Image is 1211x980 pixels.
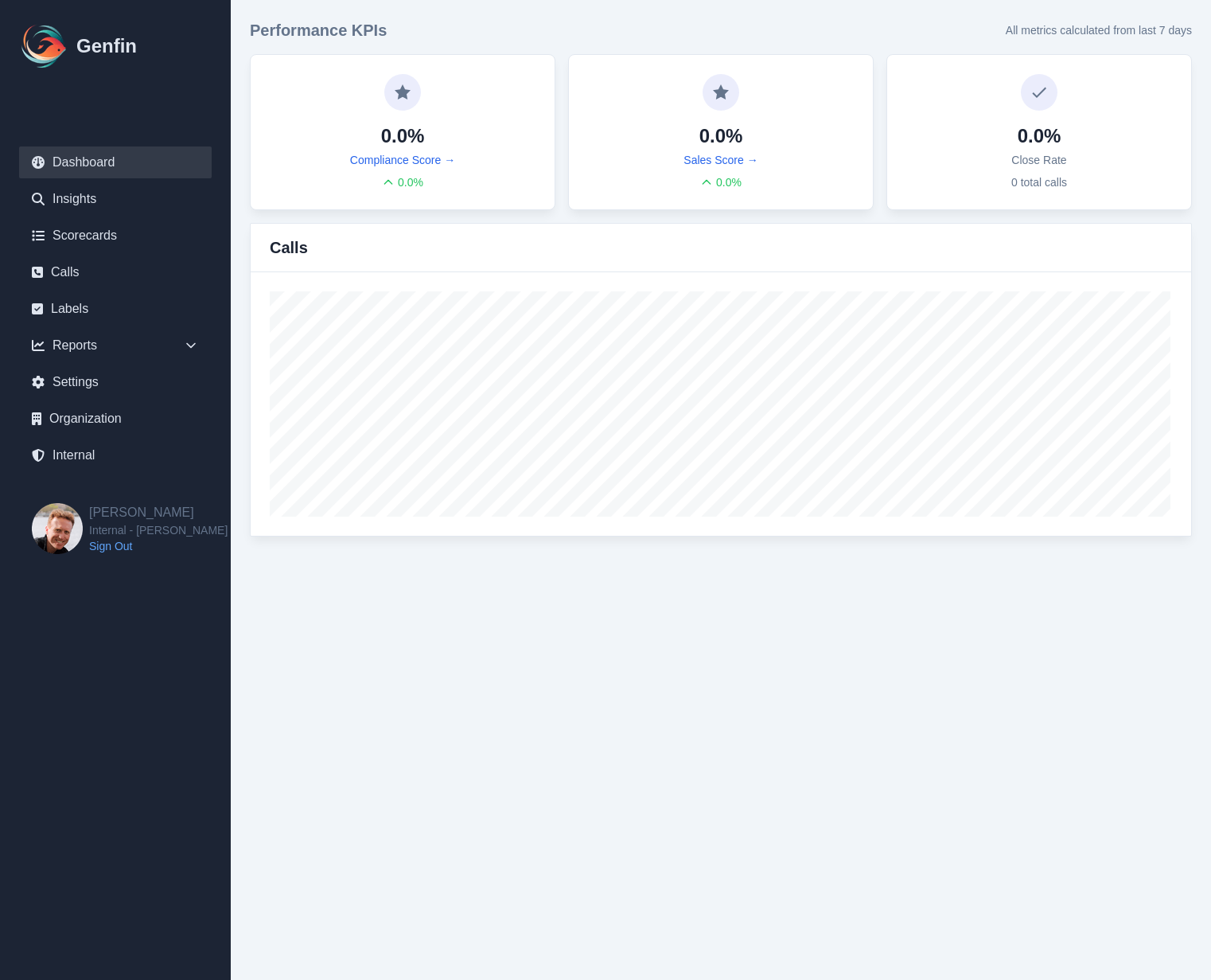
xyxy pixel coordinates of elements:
[76,33,137,59] h1: Genfin
[89,503,228,522] h2: [PERSON_NAME]
[382,174,423,190] div: 0.0 %
[19,293,212,325] a: Labels
[19,220,212,252] a: Scorecards
[19,330,212,361] div: Reports
[89,522,228,538] span: Internal - [PERSON_NAME]
[381,123,425,149] h4: 0.0%
[270,236,308,259] h3: Calls
[1006,22,1192,38] p: All metrics calculated from last 7 days
[699,123,743,149] h4: 0.0%
[89,538,228,554] a: Sign Out
[19,183,212,215] a: Insights
[350,152,455,168] a: Compliance Score →
[19,21,70,72] img: Logo
[1011,174,1067,190] p: 0 total calls
[19,439,212,471] a: Internal
[1018,123,1061,149] h4: 0.0%
[32,503,83,554] img: Brian Dunagan
[683,152,757,168] a: Sales Score →
[1011,152,1066,168] p: Close Rate
[19,366,212,398] a: Settings
[700,174,742,190] div: 0.0 %
[19,256,212,288] a: Calls
[19,403,212,435] a: Organization
[250,19,387,41] h3: Performance KPIs
[19,146,212,178] a: Dashboard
